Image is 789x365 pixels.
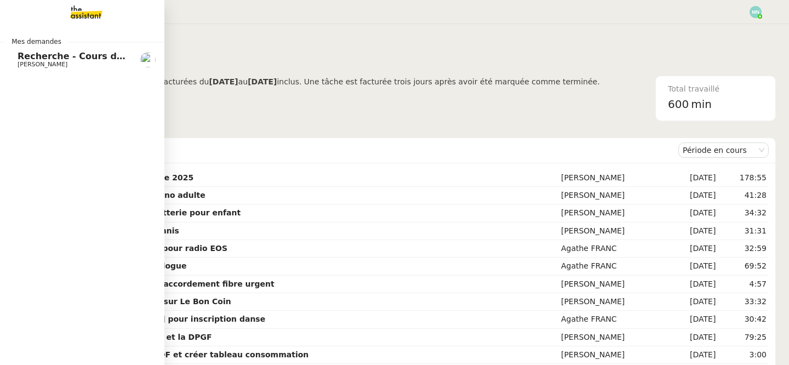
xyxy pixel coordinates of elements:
img: svg [750,6,762,18]
b: [DATE] [248,77,277,86]
td: [DATE] [669,204,718,222]
span: [PERSON_NAME] [18,61,67,68]
td: [PERSON_NAME] [559,346,669,364]
td: [DATE] [669,311,718,328]
nz-select-item: Période en cours [683,143,764,157]
span: 600 [668,98,689,111]
td: [PERSON_NAME] [559,223,669,240]
img: users%2FpftfpH3HWzRMeZpe6E7kXDgO5SJ3%2Favatar%2Fa3cc7090-f8ed-4df9-82e0-3c63ac65f9dd [140,52,156,67]
td: [DATE] [669,187,718,204]
td: [DATE] [669,169,718,187]
div: Demandes [55,139,678,161]
td: [DATE] [669,276,718,293]
td: [DATE] [669,223,718,240]
td: [PERSON_NAME] [559,187,669,204]
td: [PERSON_NAME] [559,204,669,222]
td: Agathe FRANC [559,311,669,328]
td: 32:59 [718,240,769,258]
div: Total travaillé [668,83,763,95]
b: [DATE] [209,77,238,86]
td: 79:25 [718,329,769,346]
td: [DATE] [669,240,718,258]
td: 31:31 [718,223,769,240]
strong: Contacter Orange pour raccordement fibre urgent [58,280,275,288]
td: 4:57 [718,276,769,293]
td: [DATE] [669,258,718,275]
span: au [238,77,248,86]
td: [DATE] [669,293,718,311]
span: min [691,95,712,113]
td: Agathe FRANC [559,240,669,258]
td: Agathe FRANC [559,258,669,275]
td: 41:28 [718,187,769,204]
span: Mes demandes [5,36,68,47]
td: 33:32 [718,293,769,311]
td: 69:52 [718,258,769,275]
td: 34:32 [718,204,769,222]
span: inclus. Une tâche est facturée trois jours après avoir été marquée comme terminée. [277,77,599,86]
td: [DATE] [669,346,718,364]
td: [PERSON_NAME] [559,276,669,293]
td: 30:42 [718,311,769,328]
span: Recherche - Cours de batterie pour enfant [18,51,227,61]
td: [DATE] [669,329,718,346]
strong: Vérifier abonnements EDF et créer tableau consommation [58,350,308,359]
td: 178:55 [718,169,769,187]
td: [PERSON_NAME] [559,293,669,311]
td: 3:00 [718,346,769,364]
td: [PERSON_NAME] [559,169,669,187]
td: [PERSON_NAME] [559,329,669,346]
